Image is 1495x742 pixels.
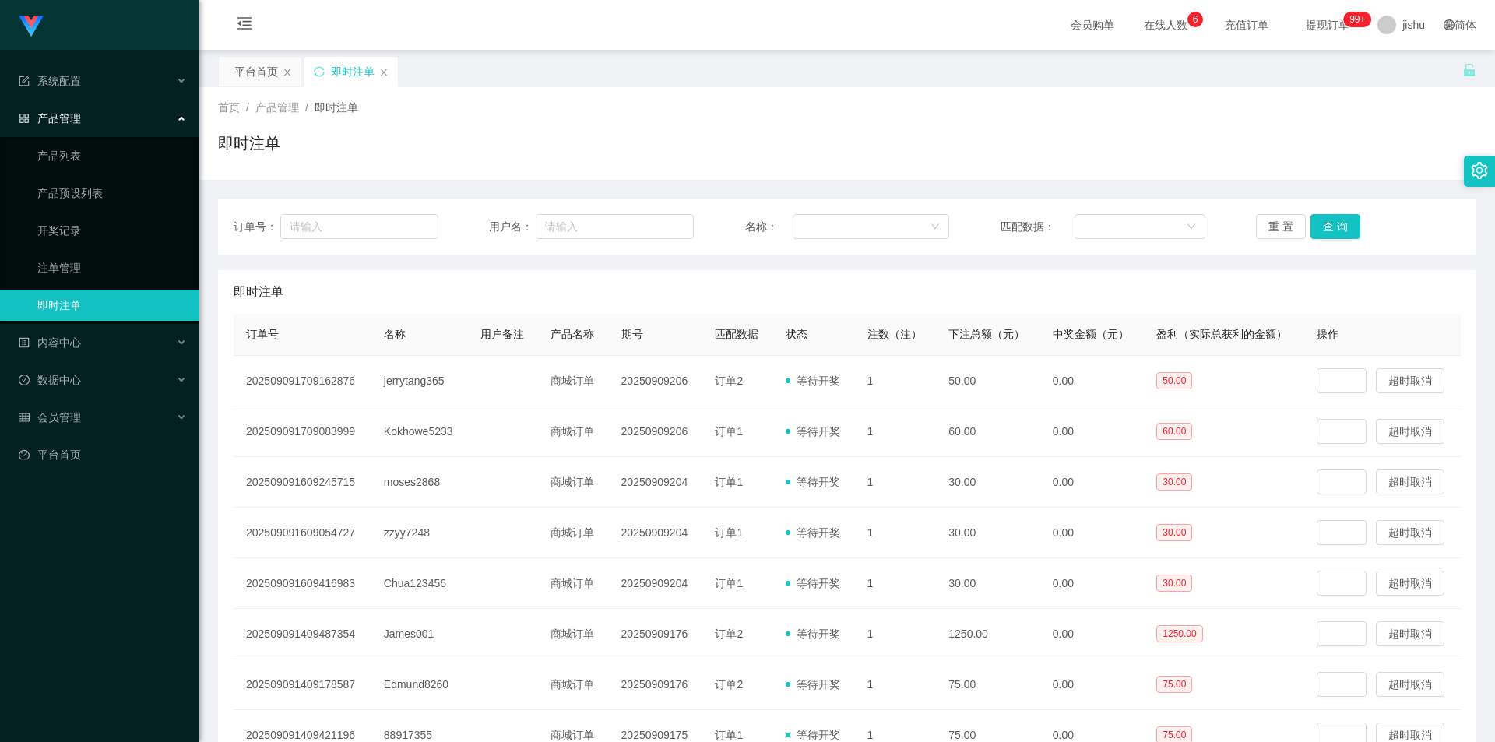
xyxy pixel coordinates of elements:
[1317,328,1338,340] span: 操作
[371,356,468,406] td: jerrytang365
[1376,621,1444,646] button: 超时取消
[1156,328,1287,340] span: 盈利（实际总获利的金额）
[1040,457,1145,508] td: 0.00
[715,425,743,438] span: 订单1
[1317,469,1367,494] button: 修 改
[551,328,594,340] span: 产品名称
[786,577,840,589] span: 等待开奖
[1317,520,1367,545] button: 修 改
[246,328,279,340] span: 订单号
[609,508,703,558] td: 20250909204
[1040,508,1145,558] td: 0.00
[1376,419,1444,444] button: 超时取消
[19,337,30,348] i: 图标: profile
[1187,12,1203,27] sup: 6
[936,406,1040,457] td: 60.00
[1317,621,1367,646] button: 修 改
[234,406,371,457] td: 202509091709083999
[19,411,81,424] span: 会员管理
[867,328,922,340] span: 注数（注）
[745,219,793,235] span: 名称：
[218,132,280,155] h1: 即时注单
[1217,19,1276,30] span: 充值订单
[371,558,468,609] td: Chua123456
[19,375,30,385] i: 图标: check-circle-o
[855,558,937,609] td: 1
[855,508,937,558] td: 1
[234,219,280,235] span: 订单号：
[1193,12,1198,27] p: 6
[234,508,371,558] td: 202509091609054727
[1156,473,1192,491] span: 30.00
[930,222,940,233] i: 图标: down
[936,457,1040,508] td: 30.00
[371,609,468,659] td: James001
[234,457,371,508] td: 202509091609245715
[538,356,608,406] td: 商城订单
[19,112,81,125] span: 产品管理
[1136,19,1195,30] span: 在线人数
[715,526,743,539] span: 订单1
[37,252,187,283] a: 注单管理
[786,526,840,539] span: 等待开奖
[19,113,30,124] i: 图标: appstore-o
[538,406,608,457] td: 商城订单
[1001,219,1075,235] span: 匹配数据：
[480,328,524,340] span: 用户备注
[19,75,81,87] span: 系统配置
[786,476,840,488] span: 等待开奖
[384,328,406,340] span: 名称
[936,659,1040,710] td: 75.00
[37,290,187,321] a: 即时注单
[1376,469,1444,494] button: 超时取消
[715,628,743,640] span: 订单2
[1053,328,1129,340] span: 中奖金额（元）
[786,628,840,640] span: 等待开奖
[19,16,44,37] img: logo.9652507e.png
[37,215,187,246] a: 开奖记录
[538,508,608,558] td: 商城订单
[255,101,299,114] span: 产品管理
[786,328,807,340] span: 状态
[37,178,187,209] a: 产品预设列表
[936,356,1040,406] td: 50.00
[786,375,840,387] span: 等待开奖
[1376,368,1444,393] button: 超时取消
[1376,571,1444,596] button: 超时取消
[855,457,937,508] td: 1
[1156,372,1192,389] span: 50.00
[371,659,468,710] td: Edmund8260
[379,68,389,77] i: 图标: close
[1156,423,1192,440] span: 60.00
[786,678,840,691] span: 等待开奖
[1376,672,1444,697] button: 超时取消
[234,57,278,86] div: 平台首页
[538,457,608,508] td: 商城订单
[855,659,937,710] td: 1
[1444,19,1455,30] i: 图标: global
[234,609,371,659] td: 202509091409487354
[855,356,937,406] td: 1
[609,659,703,710] td: 20250909176
[305,101,308,114] span: /
[538,558,608,609] td: 商城订单
[234,356,371,406] td: 202509091709162876
[538,659,608,710] td: 商城订单
[37,140,187,171] a: 产品列表
[371,457,468,508] td: moses2868
[19,76,30,86] i: 图标: form
[609,558,703,609] td: 20250909204
[936,508,1040,558] td: 30.00
[234,283,283,301] span: 即时注单
[855,609,937,659] td: 1
[948,328,1025,340] span: 下注总额（元）
[1187,222,1196,233] i: 图标: down
[1343,12,1371,27] sup: 1135
[1317,571,1367,596] button: 修 改
[1040,659,1145,710] td: 0.00
[1040,356,1145,406] td: 0.00
[1156,524,1192,541] span: 30.00
[855,406,937,457] td: 1
[609,406,703,457] td: 20250909206
[936,558,1040,609] td: 30.00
